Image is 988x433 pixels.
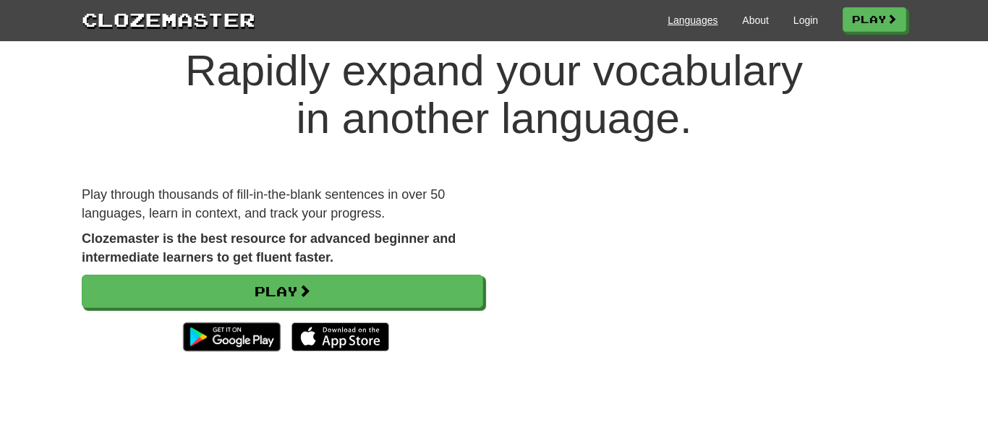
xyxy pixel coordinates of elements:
a: Login [793,13,818,27]
p: Play through thousands of fill-in-the-blank sentences in over 50 languages, learn in context, and... [82,186,483,223]
a: Play [843,7,906,32]
img: Get it on Google Play [176,315,288,359]
strong: Clozemaster is the best resource for advanced beginner and intermediate learners to get fluent fa... [82,231,456,265]
img: Download_on_the_App_Store_Badge_US-UK_135x40-25178aeef6eb6b83b96f5f2d004eda3bffbb37122de64afbaef7... [291,322,389,351]
a: Languages [668,13,717,27]
a: About [742,13,769,27]
a: Play [82,275,483,308]
a: Clozemaster [82,6,255,33]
